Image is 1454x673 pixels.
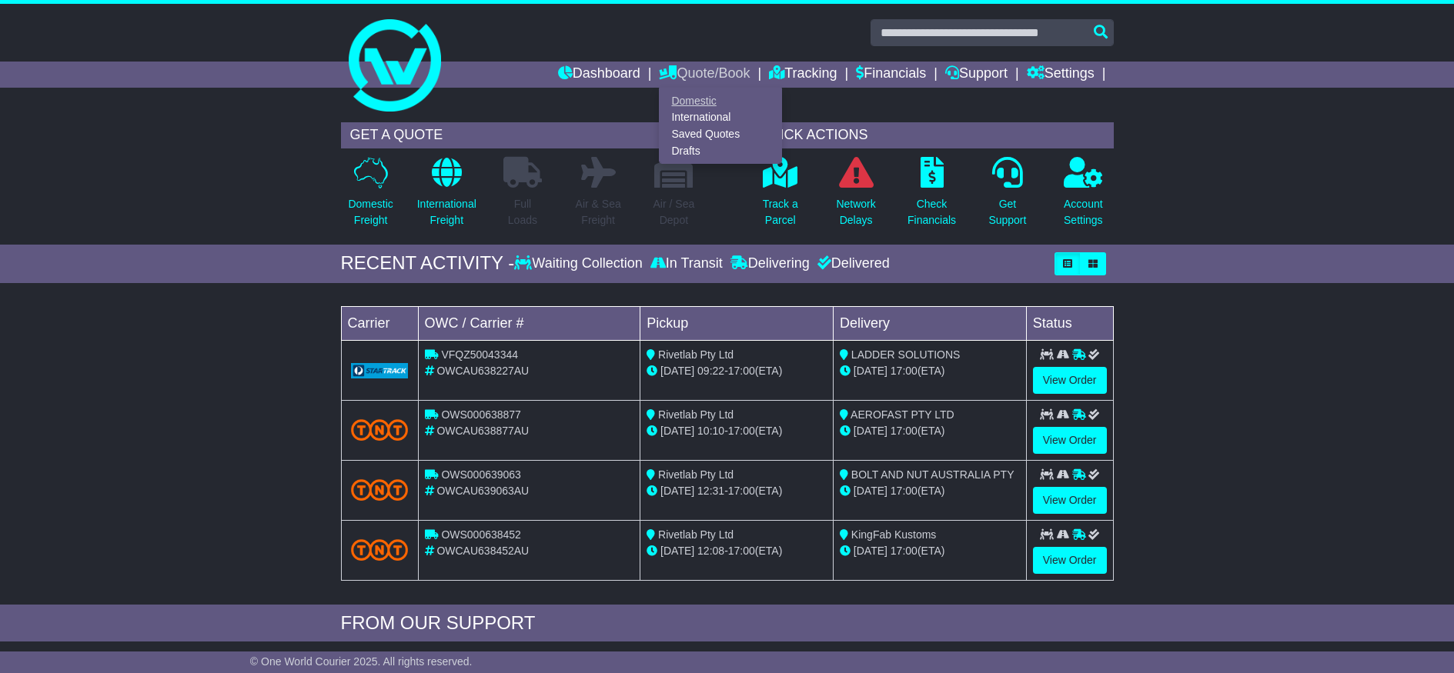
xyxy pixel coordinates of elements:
img: TNT_Domestic.png [351,479,409,500]
span: OWCAU638877AU [436,425,529,437]
a: AccountSettings [1063,156,1104,237]
a: View Order [1033,367,1107,394]
a: GetSupport [988,156,1027,237]
a: Support [945,62,1008,88]
div: - (ETA) [647,483,827,499]
a: Quote/Book [659,62,750,88]
span: 10:10 [697,425,724,437]
div: - (ETA) [647,543,827,559]
td: Delivery [833,306,1026,340]
a: View Order [1033,487,1107,514]
span: OWCAU638452AU [436,545,529,557]
span: © One World Courier 2025. All rights reserved. [250,655,473,668]
a: Financials [856,62,926,88]
span: OWCAU638227AU [436,365,529,377]
span: 17:00 [728,545,755,557]
span: OWS000638452 [441,528,521,541]
span: 17:00 [891,365,918,377]
a: Drafts [660,142,781,159]
span: Rivetlab Pty Ltd [658,528,734,541]
span: Rivetlab Pty Ltd [658,468,734,481]
span: [DATE] [660,545,694,557]
span: 12:31 [697,485,724,497]
p: Network Delays [836,196,875,228]
p: Check Financials [907,196,956,228]
a: NetworkDelays [835,156,876,237]
div: (ETA) [840,423,1020,439]
p: International Freight [417,196,476,228]
span: LADDER SOLUTIONS [851,348,961,361]
div: Quote/Book [659,88,782,164]
a: International [660,109,781,126]
div: GET A QUOTE [341,122,704,148]
div: Delivered [814,255,890,272]
a: CheckFinancials [907,156,957,237]
a: Track aParcel [762,156,799,237]
p: Get Support [988,196,1026,228]
img: GetCarrierServiceLogo [351,363,409,378]
a: InternationalFreight [416,156,477,237]
span: Rivetlab Pty Ltd [658,348,734,361]
span: [DATE] [660,485,694,497]
span: OWS000639063 [441,468,521,481]
span: 12:08 [697,545,724,557]
p: Account Settings [1064,196,1103,228]
span: [DATE] [854,365,887,377]
img: TNT_Domestic.png [351,419,409,440]
a: View Order [1033,547,1107,574]
div: Delivering [727,255,814,272]
a: Settings [1027,62,1095,88]
p: Full Loads [503,196,542,228]
span: BOLT AND NUT AUSTRALIA PTY [851,468,1014,481]
span: 17:00 [728,485,755,497]
td: Pickup [640,306,834,340]
div: RECENT ACTIVITY - [341,252,515,275]
span: Rivetlab Pty Ltd [658,408,734,421]
span: [DATE] [854,485,887,497]
span: [DATE] [660,365,694,377]
a: Domestic [660,92,781,109]
span: KingFab Kustoms [851,528,937,541]
p: Air / Sea Depot [653,196,695,228]
div: (ETA) [840,483,1020,499]
span: 17:00 [891,425,918,437]
p: Domestic Freight [348,196,393,228]
span: 09:22 [697,365,724,377]
span: 17:00 [728,365,755,377]
div: (ETA) [840,363,1020,379]
span: 17:00 [891,485,918,497]
div: (ETA) [840,543,1020,559]
a: View Order [1033,427,1107,454]
a: DomesticFreight [347,156,393,237]
span: 17:00 [728,425,755,437]
div: - (ETA) [647,363,827,379]
span: OWS000638877 [441,408,521,421]
span: [DATE] [854,425,887,437]
span: [DATE] [660,425,694,437]
div: Waiting Collection [514,255,646,272]
span: VFQZ50043344 [441,348,518,361]
a: Tracking [769,62,837,88]
span: AEROFAST PTY LTD [851,408,954,421]
p: Track a Parcel [763,196,798,228]
a: Saved Quotes [660,126,781,143]
td: OWC / Carrier # [418,306,640,340]
p: Air & Sea Freight [576,196,621,228]
span: [DATE] [854,545,887,557]
span: 17:00 [891,545,918,557]
a: Dashboard [558,62,640,88]
img: TNT_Domestic.png [351,539,409,560]
div: In Transit [647,255,727,272]
div: QUICK ACTIONS [750,122,1114,148]
td: Carrier [341,306,418,340]
div: - (ETA) [647,423,827,439]
span: OWCAU639063AU [436,485,529,497]
div: FROM OUR SUPPORT [341,612,1114,635]
td: Status [1026,306,1113,340]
